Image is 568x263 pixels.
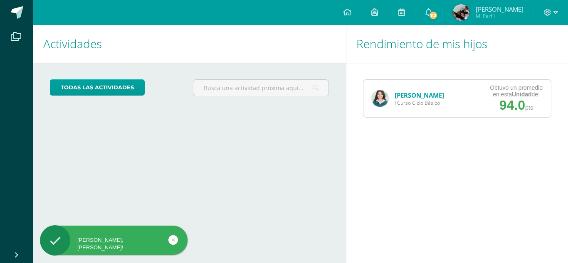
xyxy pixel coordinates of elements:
a: todas las Actividades [50,79,145,96]
span: 94.0 [499,98,525,113]
img: adaf741f45f7c75524d96903afd97cd1.png [453,4,469,21]
span: pts [525,104,533,111]
img: 7f276a6ef70f33c619f340e6739623e6.png [372,90,388,107]
div: [PERSON_NAME], [PERSON_NAME]! [40,236,188,251]
span: [PERSON_NAME] [476,5,524,13]
input: Busca una actividad próxima aquí... [193,80,329,96]
h1: Actividades [43,25,336,63]
strong: Unidad [512,91,531,98]
span: 112 [429,11,438,20]
span: Mi Perfil [476,12,524,20]
h1: Rendimiento de mis hijos [356,25,558,63]
a: [PERSON_NAME] [395,91,444,99]
span: I Curso Ciclo Básico [395,99,444,106]
div: Obtuvo un promedio en esta de: [490,84,543,98]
